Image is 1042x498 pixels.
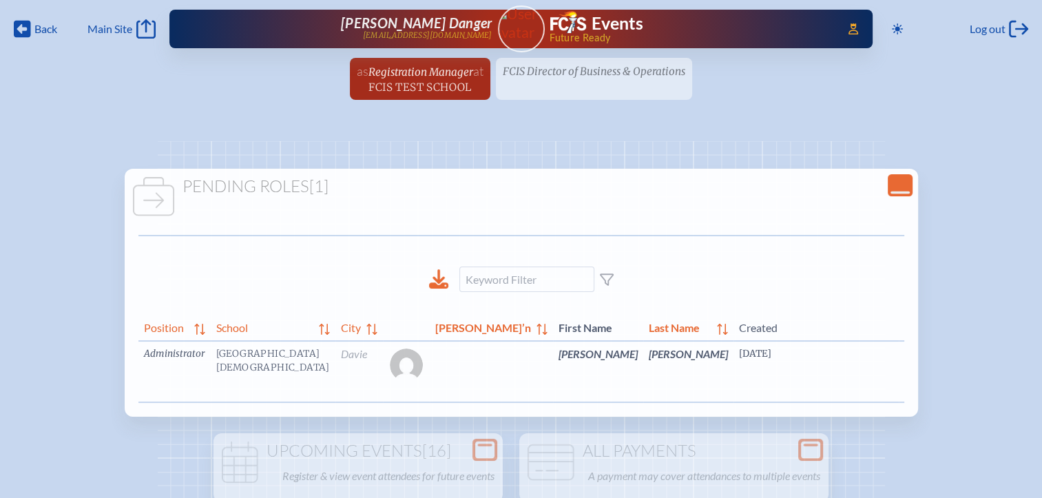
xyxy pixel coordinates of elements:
span: Created [739,318,893,335]
span: Back [34,22,57,36]
img: Gravatar [390,349,423,382]
h1: Pending Roles [130,177,913,196]
p: A payment may cover attendances to multiple events [588,466,820,486]
a: asRegistration ManageratFCIS Test School [351,58,489,100]
img: Florida Council of Independent Schools [550,11,586,33]
span: [PERSON_NAME]’n [435,318,531,335]
span: FCIS Test School [368,81,471,94]
p: Register & view event attendees for future events [282,466,494,486]
a: User Avatar [498,6,545,52]
span: as [357,63,368,79]
td: [DATE] [733,341,899,402]
td: Davie [335,341,383,402]
span: Position [144,318,189,335]
span: City [341,318,361,335]
td: [PERSON_NAME] [553,341,643,402]
span: Registration Manager [368,65,473,79]
div: Download to CSV [429,269,448,289]
span: Main Site [87,22,132,36]
span: [PERSON_NAME] Danger [341,14,492,31]
span: at [473,63,483,79]
h1: Upcoming Events [219,442,497,461]
input: Keyword Filter [459,267,594,292]
img: User Avatar [492,5,550,41]
a: FCIS LogoEvents [550,11,643,36]
span: [16] [422,440,451,461]
div: FCIS Events — Future ready [550,11,829,43]
span: [1] [309,176,329,196]
span: School [216,318,313,335]
span: First Name [559,318,638,335]
span: Log out [970,22,1005,36]
span: Last Name [649,318,711,335]
td: [PERSON_NAME] [643,341,733,402]
h1: All Payments [525,442,823,461]
td: [GEOGRAPHIC_DATA][DEMOGRAPHIC_DATA] [211,341,335,402]
span: Future Ready [549,33,829,43]
h1: Events [592,15,643,32]
td: Administrator [138,341,211,402]
p: [EMAIL_ADDRESS][DOMAIN_NAME] [363,31,492,40]
a: Main Site [87,19,155,39]
a: [PERSON_NAME] Danger[EMAIL_ADDRESS][DOMAIN_NAME] [213,15,492,43]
